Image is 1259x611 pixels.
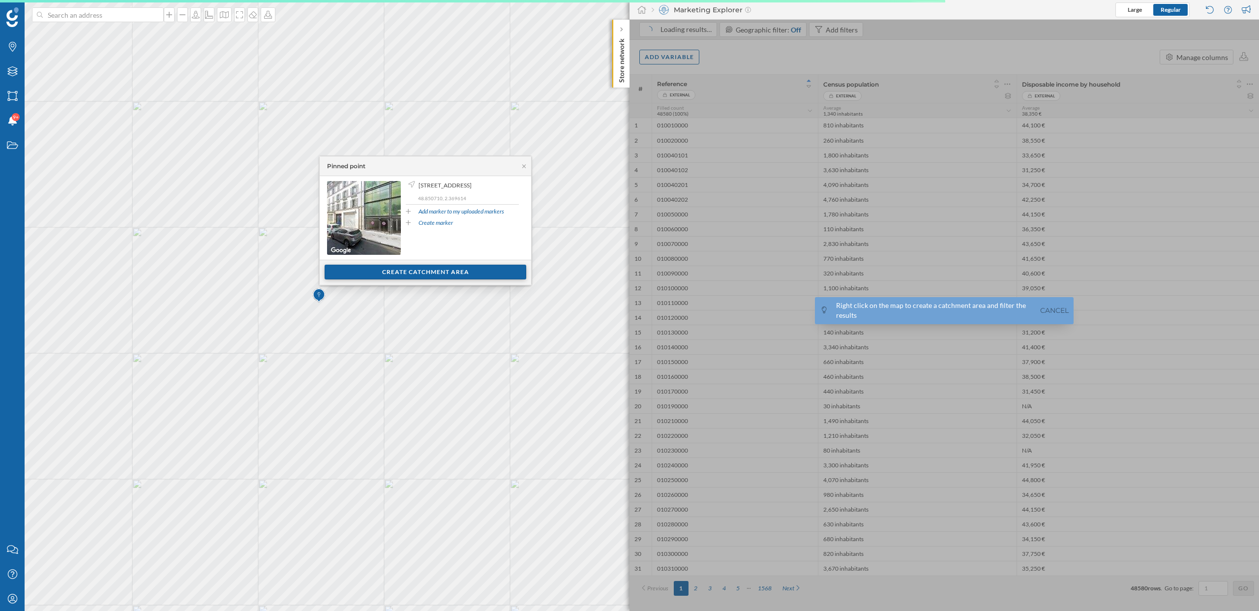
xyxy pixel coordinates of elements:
[1038,305,1071,316] a: Cancel
[13,112,19,122] span: 9+
[6,7,19,27] img: Geoblink Logo
[659,5,669,15] img: explorer.svg
[327,162,365,171] div: Pinned point
[652,5,751,15] div: Marketing Explorer
[419,207,504,216] a: Add marker to my uploaded markers
[1128,6,1142,13] span: Large
[20,7,67,16] span: Assistance
[419,181,472,190] span: [STREET_ADDRESS]
[617,34,627,83] p: Store network
[418,195,519,202] p: 48.850710, 2.369614
[1161,6,1181,13] span: Regular
[313,286,325,305] img: Marker
[327,181,401,255] img: streetview
[836,301,1033,320] div: Right click on the map to create a catchment area and filter the results
[419,218,453,227] a: Create marker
